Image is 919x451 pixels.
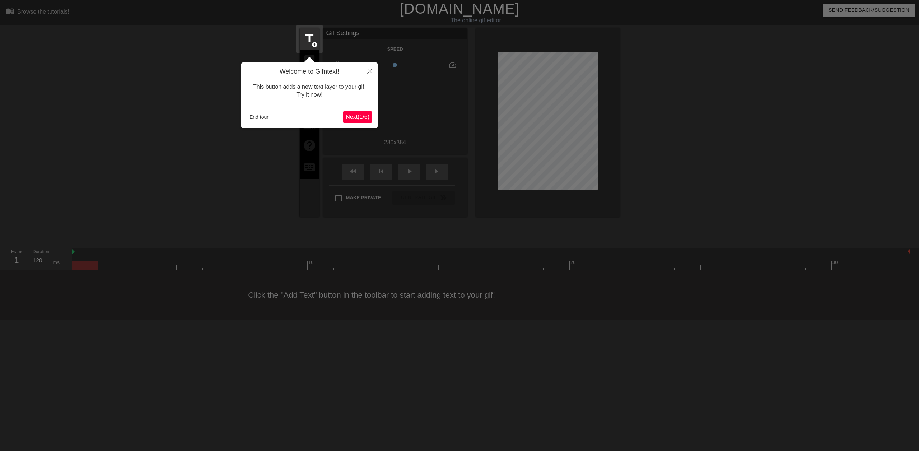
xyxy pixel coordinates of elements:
h4: Welcome to Gifntext! [247,68,372,76]
button: Close [362,62,378,79]
button: Next [343,111,372,123]
div: This button adds a new text layer to your gif. Try it now! [247,76,372,106]
button: End tour [247,112,271,122]
span: Next ( 1 / 6 ) [346,114,369,120]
